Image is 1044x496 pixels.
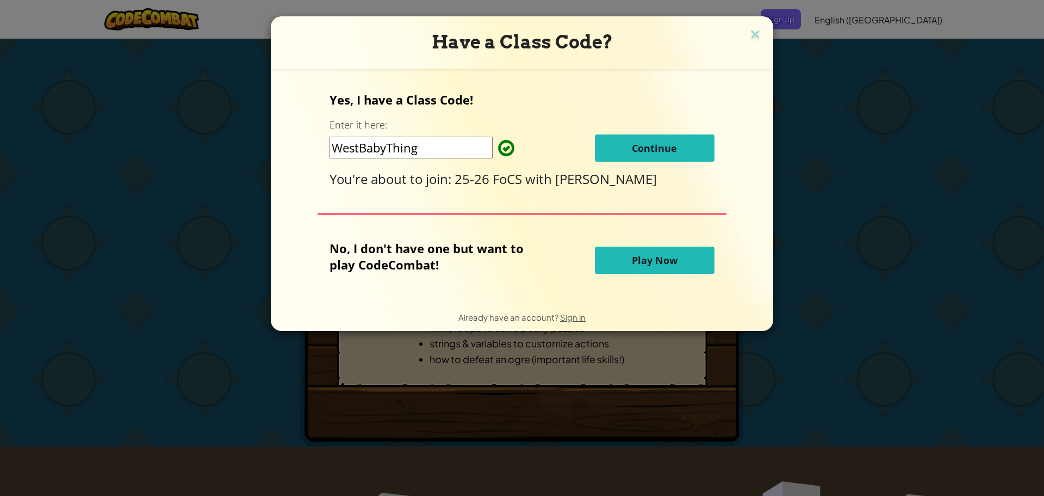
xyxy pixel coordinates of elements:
[560,312,586,322] a: Sign in
[748,27,762,44] img: close icon
[458,312,560,322] span: Already have an account?
[455,170,525,188] span: 25-26 FoCS
[525,170,555,188] span: with
[632,142,677,155] span: Continue
[432,31,613,53] span: Have a Class Code?
[595,134,714,162] button: Continue
[330,240,540,273] p: No, I don't have one but want to play CodeCombat!
[595,247,714,274] button: Play Now
[632,254,678,267] span: Play Now
[330,118,387,132] label: Enter it here:
[330,91,714,108] p: Yes, I have a Class Code!
[330,170,455,188] span: You're about to join:
[555,170,657,188] span: [PERSON_NAME]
